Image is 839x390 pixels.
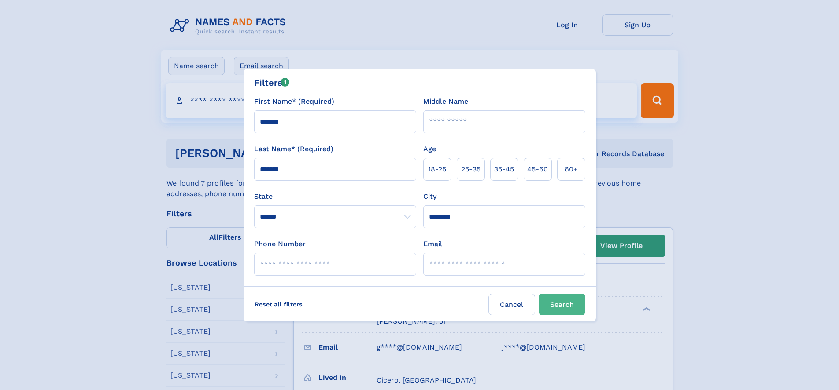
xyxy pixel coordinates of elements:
[254,191,416,202] label: State
[527,164,548,175] span: 45‑60
[254,76,290,89] div: Filters
[254,239,306,249] label: Phone Number
[494,164,514,175] span: 35‑45
[254,96,334,107] label: First Name* (Required)
[423,239,442,249] label: Email
[423,96,468,107] label: Middle Name
[254,144,333,154] label: Last Name* (Required)
[565,164,578,175] span: 60+
[428,164,446,175] span: 18‑25
[461,164,480,175] span: 25‑35
[488,294,535,315] label: Cancel
[539,294,585,315] button: Search
[423,144,436,154] label: Age
[423,191,436,202] label: City
[249,294,308,315] label: Reset all filters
